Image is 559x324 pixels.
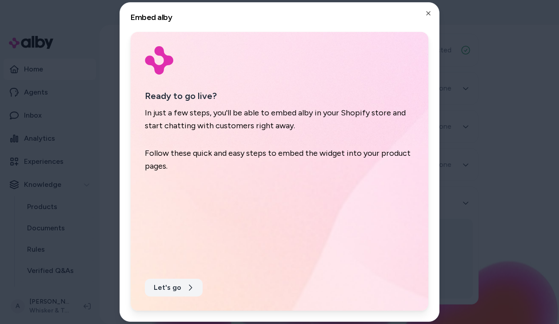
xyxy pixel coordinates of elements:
[145,46,173,75] img: Logo
[145,279,203,296] button: Let's go
[145,89,414,103] p: Ready to go live?
[145,147,414,173] p: Follow these quick and easy steps to embed the widget into your product pages.
[131,13,428,21] h2: Embed alby
[145,107,414,133] p: In just a few steps, you'll be able to embed alby in your Shopify store and start chatting with c...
